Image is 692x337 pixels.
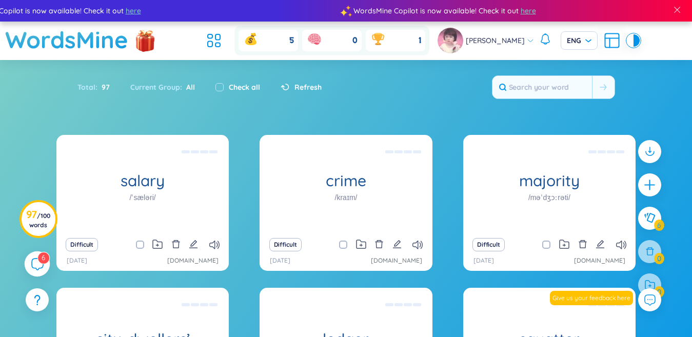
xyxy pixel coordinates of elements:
[171,237,181,252] button: delete
[26,210,50,229] h3: 97
[374,240,384,249] span: delete
[419,35,421,46] span: 1
[371,256,422,266] a: [DOMAIN_NAME]
[189,237,198,252] button: edit
[578,240,587,249] span: delete
[29,212,50,229] span: / 100 words
[528,192,570,203] h1: /məˈdʒɔːrəti/
[189,240,198,249] span: edit
[5,22,128,58] a: WordsMine
[66,238,98,251] button: Difficult
[38,252,49,263] sup: 6
[438,28,466,53] a: avatar
[463,172,636,190] h1: majority
[392,237,402,252] button: edit
[374,237,384,252] button: delete
[472,238,505,251] button: Difficult
[466,35,525,46] span: [PERSON_NAME]
[120,76,205,98] div: Current Group :
[596,237,605,252] button: edit
[643,179,656,191] span: plus
[438,28,463,53] img: avatar
[578,237,587,252] button: delete
[111,5,127,16] span: here
[56,172,229,190] h1: salary
[67,256,87,266] p: [DATE]
[167,256,219,266] a: [DOMAIN_NAME]
[270,256,290,266] p: [DATE]
[269,238,302,251] button: Difficult
[289,35,294,46] span: 5
[567,35,591,46] span: ENG
[171,240,181,249] span: delete
[574,256,625,266] a: [DOMAIN_NAME]
[492,76,592,98] input: Search your word
[335,192,358,203] h1: /kraɪm/
[97,82,110,93] span: 97
[392,240,402,249] span: edit
[42,253,45,262] span: 6
[506,5,522,16] span: here
[77,76,120,98] div: Total :
[182,83,195,92] span: All
[473,256,494,266] p: [DATE]
[229,82,260,93] label: Check all
[130,192,156,203] h1: /ˈsæləri/
[260,172,432,190] h1: crime
[596,240,605,249] span: edit
[352,35,358,46] span: 0
[294,82,322,93] span: Refresh
[135,26,155,56] img: flashSalesIcon.a7f4f837.png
